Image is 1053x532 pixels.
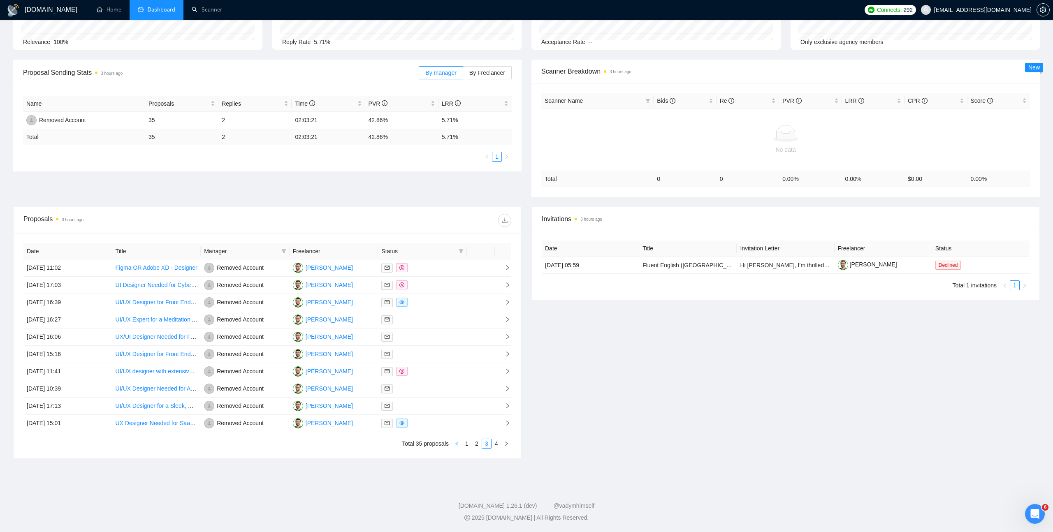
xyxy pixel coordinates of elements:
[932,241,1030,257] th: Status
[217,280,264,289] div: Removed Account
[877,5,902,14] span: Connects:
[1025,504,1045,524] iframe: Intercom live chat
[112,380,201,398] td: UI/UX Designer Needed for App Wireframing and User Journey Fixes
[385,282,390,287] span: mail
[293,419,353,426] a: SA[PERSON_NAME]
[222,99,282,108] span: Replies
[23,277,112,294] td: [DATE] 17:03
[462,439,472,449] li: 1
[800,39,884,45] span: Only exclusive agency members
[314,39,330,45] span: 5.71%
[217,349,264,359] div: Removed Account
[498,214,511,227] button: download
[782,97,802,104] span: PVR
[923,7,929,13] span: user
[469,69,505,76] span: By Freelancer
[145,112,218,129] td: 35
[498,334,510,340] span: right
[639,241,737,257] th: Title
[23,380,112,398] td: [DATE] 10:39
[482,439,491,448] a: 3
[217,332,264,341] div: Removed Account
[953,280,997,290] li: Total 1 invitations
[23,294,112,311] td: [DATE] 16:39
[293,333,353,340] a: SA[PERSON_NAME]
[365,129,438,145] td: 42.86 %
[7,513,1046,522] div: 2025 [DOMAIN_NAME] | All Rights Reserved.
[399,421,404,426] span: eye
[402,439,449,449] li: Total 35 proposals
[306,349,353,359] div: [PERSON_NAME]
[112,415,201,432] td: UX Designer Needed for SaaS Product Feature Development
[23,328,112,346] td: [DATE] 16:06
[23,398,112,415] td: [DATE] 17:13
[293,350,353,357] a: SA[PERSON_NAME]
[499,217,511,224] span: download
[116,402,301,409] a: UI/UX Designer for a Sleek, High-Converting SaaS Dashboard Prototype
[204,349,214,359] img: RA
[455,100,461,106] span: info-circle
[148,99,209,108] span: Proposals
[7,4,20,17] img: logo
[116,299,271,305] a: UI/UX Designer for Front End and Back End Platform Design
[138,7,144,12] span: dashboard
[201,243,290,259] th: Manager
[399,282,404,287] span: dollar
[293,349,303,359] img: SA
[553,502,594,509] a: @vadymhimself
[1000,280,1010,290] li: Previous Page
[541,171,654,187] td: Total
[1022,283,1027,288] span: right
[293,281,353,288] a: SA[PERSON_NAME]
[492,439,501,448] a: 4
[369,100,388,107] span: PVR
[204,263,214,273] img: RA
[858,98,864,104] span: info-circle
[779,171,842,187] td: 0.00 %
[293,316,353,322] a: SA[PERSON_NAME]
[385,317,390,322] span: mail
[385,421,390,426] span: mail
[116,368,276,375] a: UI/UX designer with extensive expertise in Product Led Growth
[501,439,511,449] li: Next Page
[306,367,353,376] div: [PERSON_NAME]
[1010,281,1019,290] a: 1
[381,247,455,256] span: Status
[385,403,390,408] span: mail
[438,129,512,145] td: 5.71 %
[97,6,121,13] a: homeHome
[204,384,214,394] img: RA
[217,384,264,393] div: Removed Account
[218,96,292,112] th: Replies
[282,39,311,45] span: Reply Rate
[53,39,68,45] span: 100%
[498,317,510,322] span: right
[112,294,201,311] td: UI/UX Designer for Front End and Back End Platform Design
[728,98,734,104] span: info-circle
[116,351,271,357] a: UI/UX Designer for Front End and Back End Platform Design
[472,439,481,448] a: 2
[452,439,462,449] li: Previous Page
[306,401,353,410] div: [PERSON_NAME]
[457,245,465,257] span: filter
[502,152,512,162] button: right
[23,214,267,227] div: Proposals
[922,98,928,104] span: info-circle
[112,243,201,259] th: Title
[482,439,492,449] li: 3
[835,241,932,257] th: Freelancer
[438,112,512,129] td: 5.71%
[1037,3,1050,16] button: setting
[23,67,419,78] span: Proposal Sending Stats
[306,280,353,289] div: [PERSON_NAME]
[580,217,602,222] time: 3 hours ago
[455,441,459,446] span: left
[293,264,353,271] a: SA[PERSON_NAME]
[293,368,353,374] a: SA[PERSON_NAME]
[1042,504,1048,511] span: 6
[1010,280,1020,290] li: 1
[382,100,387,106] span: info-circle
[39,116,86,125] div: Removed Account
[23,415,112,432] td: [DATE] 15:01
[905,171,967,187] td: $ 0.00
